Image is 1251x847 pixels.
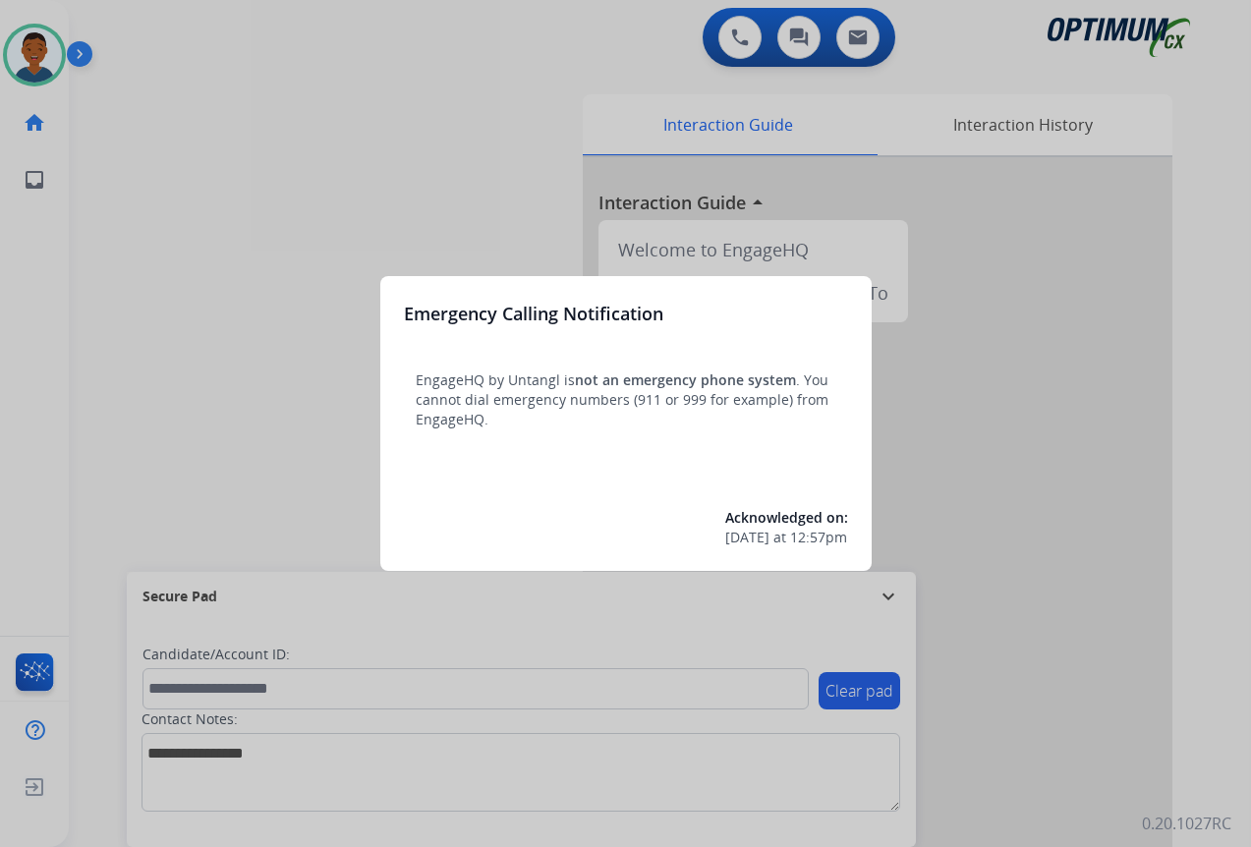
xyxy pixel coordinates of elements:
[725,528,848,547] div: at
[575,370,796,389] span: not an emergency phone system
[1142,812,1231,835] p: 0.20.1027RC
[404,300,663,327] h3: Emergency Calling Notification
[416,370,836,429] p: EngageHQ by Untangl is . You cannot dial emergency numbers (911 or 999 for example) from EngageHQ.
[725,508,848,527] span: Acknowledged on:
[790,528,847,547] span: 12:57pm
[725,528,769,547] span: [DATE]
